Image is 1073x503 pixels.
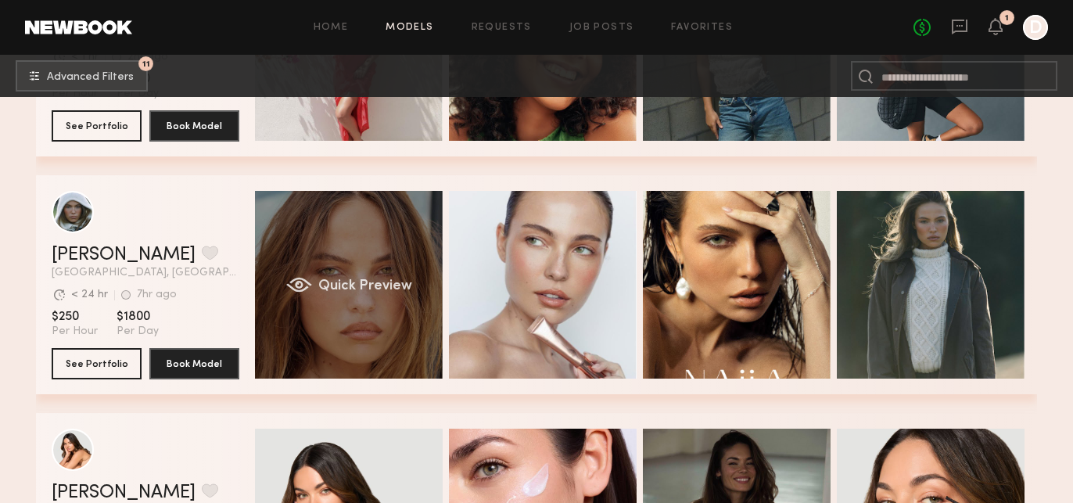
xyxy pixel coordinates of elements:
[314,23,349,33] a: Home
[318,279,412,293] span: Quick Preview
[569,23,634,33] a: Job Posts
[386,23,433,33] a: Models
[52,483,196,502] a: [PERSON_NAME]
[117,309,159,325] span: $1800
[47,72,134,83] span: Advanced Filters
[671,23,733,33] a: Favorites
[137,289,177,300] div: 7hr ago
[52,309,98,325] span: $250
[1005,14,1009,23] div: 1
[71,289,108,300] div: < 24 hr
[52,325,98,339] span: Per Hour
[52,268,239,278] span: [GEOGRAPHIC_DATA], [GEOGRAPHIC_DATA]
[117,325,159,339] span: Per Day
[149,110,239,142] button: Book Model
[472,23,532,33] a: Requests
[52,348,142,379] button: See Portfolio
[1023,15,1048,40] a: D
[142,60,150,67] span: 11
[52,246,196,264] a: [PERSON_NAME]
[16,60,148,92] button: 11Advanced Filters
[52,110,142,142] button: See Portfolio
[149,348,239,379] button: Book Model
